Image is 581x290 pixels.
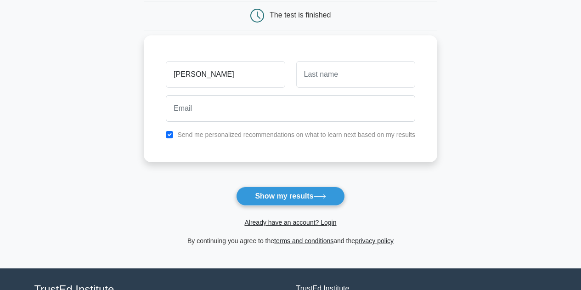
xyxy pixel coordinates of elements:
div: By continuing you agree to the and the [138,235,443,246]
input: First name [166,61,285,88]
input: Last name [296,61,415,88]
div: The test is finished [270,11,331,19]
a: terms and conditions [274,237,333,245]
label: Send me personalized recommendations on what to learn next based on my results [177,131,415,138]
button: Show my results [236,187,344,206]
a: Already have an account? Login [244,219,336,226]
input: Email [166,95,415,122]
a: privacy policy [355,237,394,245]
